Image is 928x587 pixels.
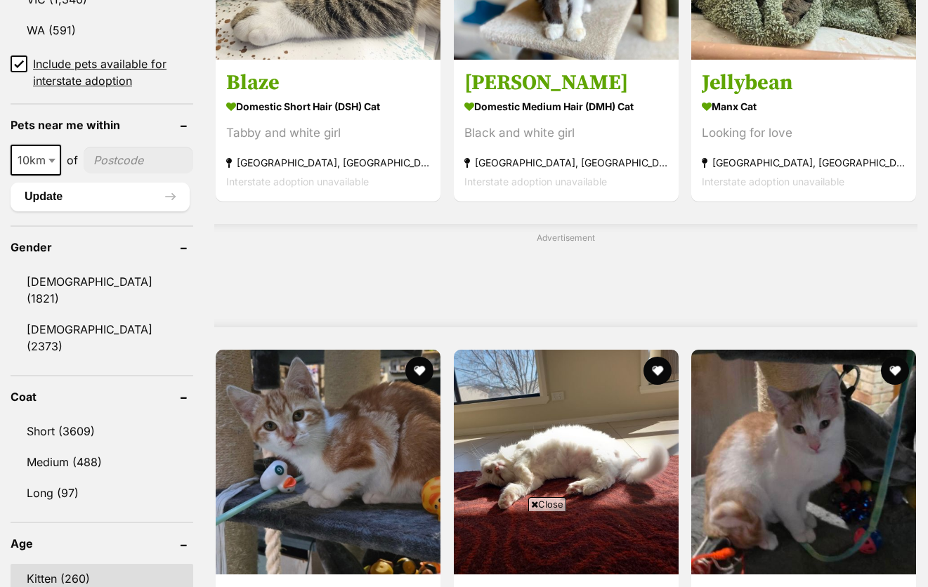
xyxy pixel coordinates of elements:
img: Oscar - Domestic Short Hair (DSH) Cat [691,350,916,574]
header: Pets near me within [11,119,193,131]
span: 10km [12,150,60,170]
h3: Jellybean [702,70,906,96]
a: WA (591) [11,15,193,45]
strong: Manx Cat [702,96,906,117]
a: Jellybean Manx Cat Looking for love [GEOGRAPHIC_DATA], [GEOGRAPHIC_DATA] Interstate adoption unav... [691,59,916,202]
strong: [GEOGRAPHIC_DATA], [GEOGRAPHIC_DATA] [464,153,668,172]
button: favourite [881,357,909,385]
a: Include pets available for interstate adoption [11,55,193,89]
img: Lando - Domestic Short Hair (DSH) Cat [216,350,440,574]
button: Update [11,183,190,211]
header: Coat [11,390,193,403]
a: [PERSON_NAME] Domestic Medium Hair (DMH) Cat Black and white girl [GEOGRAPHIC_DATA], [GEOGRAPHIC_... [454,59,679,202]
button: favourite [643,357,671,385]
span: Interstate adoption unavailable [464,176,607,187]
h3: Blaze [226,70,430,96]
strong: Domestic Short Hair (DSH) Cat [226,96,430,117]
span: Interstate adoption unavailable [702,176,844,187]
h3: [PERSON_NAME] [464,70,668,96]
iframe: Advertisement [209,517,720,580]
a: Medium (488) [11,447,193,477]
strong: [GEOGRAPHIC_DATA], [GEOGRAPHIC_DATA] [702,153,906,172]
strong: Domestic Medium Hair (DMH) Cat [464,96,668,117]
header: Age [11,537,193,550]
input: postcode [84,147,193,173]
span: Include pets available for interstate adoption [33,55,193,89]
div: Looking for love [702,124,906,143]
a: [DEMOGRAPHIC_DATA] (1821) [11,267,193,313]
div: Advertisement [214,224,917,327]
a: Short (3609) [11,416,193,446]
header: Gender [11,241,193,253]
span: of [67,152,78,169]
a: Blaze Domestic Short Hair (DSH) Cat Tabby and white girl [GEOGRAPHIC_DATA], [GEOGRAPHIC_DATA] Int... [216,59,440,202]
button: favourite [405,357,433,385]
strong: [GEOGRAPHIC_DATA], [GEOGRAPHIC_DATA] [226,153,430,172]
a: [DEMOGRAPHIC_DATA] (2373) [11,315,193,361]
iframe: Advertisement [311,250,822,313]
span: 10km [11,145,61,176]
span: Interstate adoption unavailable [226,176,369,187]
img: Bella - Domestic Short Hair (DSH) Cat [454,350,679,574]
a: Long (97) [11,478,193,508]
div: Black and white girl [464,124,668,143]
span: Close [528,497,566,511]
div: Tabby and white girl [226,124,430,143]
